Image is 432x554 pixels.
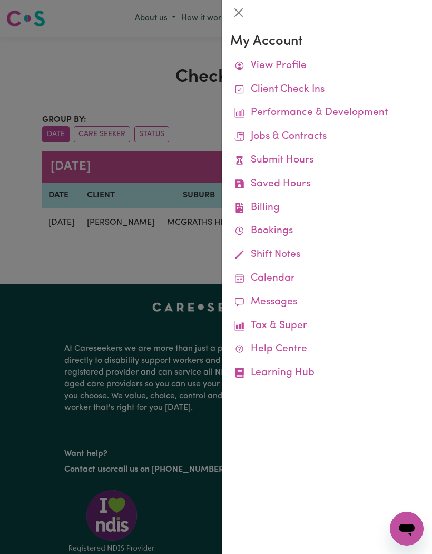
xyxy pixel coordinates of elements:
[230,219,424,243] a: Bookings
[230,338,424,361] a: Help Centre
[230,243,424,267] a: Shift Notes
[230,78,424,102] a: Client Check Ins
[230,196,424,220] a: Billing
[230,125,424,149] a: Jobs & Contracts
[230,101,424,125] a: Performance & Development
[230,149,424,173] a: Submit Hours
[230,314,424,338] a: Tax & Super
[390,512,424,546] iframe: Button to launch messaging window
[230,267,424,291] a: Calendar
[230,361,424,385] a: Learning Hub
[230,4,247,21] button: Close
[230,291,424,314] a: Messages
[230,34,424,50] h3: My Account
[230,173,424,196] a: Saved Hours
[230,54,424,78] a: View Profile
